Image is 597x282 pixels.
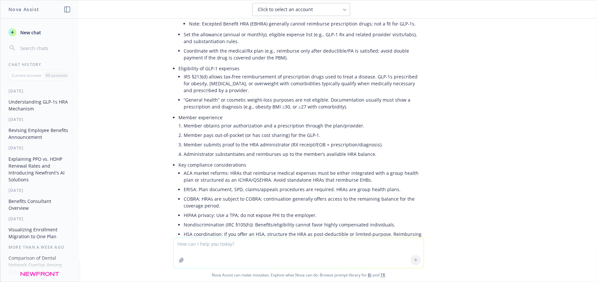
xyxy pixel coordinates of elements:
li: Administrator substantiates and reimburses up to the member’s available HRA balance. [184,149,424,159]
span: Nova Assist can make mistakes. Explore what Nova can do: Browse prompt library for and [3,268,594,282]
p: Current account [12,73,41,78]
a: TR [380,272,385,278]
li: Nondiscrimination (IRC §105(h)): Benefits/eligibility cannot favor highly compensated individuals. [184,220,424,229]
div: [DATE] [1,216,79,222]
span: Click to select an account [258,6,313,13]
li: IRS §213(d) allows tax‑free reimbursement of prescription drugs used to treat a disease. GLP‑1s p... [184,72,424,95]
li: ERISA: Plan document, SPD, claims/appeals procedures are required. HRAs are group health plans. [184,185,424,194]
button: Click to select an account [252,3,350,16]
li: Member submits proof to the HRA administrator (RX receipt/EOB + prescription/diagnosis). [184,140,424,149]
li: “General health” or cosmetic weight‑loss purposes are not eligible. Documentation usually must sh... [184,95,424,111]
button: Benefits Consultant Overview [6,196,73,213]
div: [DATE] [1,117,79,122]
p: Member experience [178,114,424,121]
div: Chat History [1,62,79,67]
li: HSA coordination: If you offer an HSA, structure the HRA as post‑deductible or limited‑purpose. R... [184,229,424,246]
button: Revising Employee Benefits Announcement [6,125,73,142]
button: Comparison of Dental Network Overlap Among Major Insurers [6,253,73,277]
li: HIPAA privacy: Use a TPA; do not expose PHI to the employer. [184,210,424,220]
button: Explaining PPO vs. HDHP Renewal Rates and Introducing Newfront's AI Solutions [6,154,73,185]
button: Understanding GLP-1s HRA Mechanism [6,96,73,114]
p: Eligibility of GLP‑1 expenses [178,65,424,72]
li: Set the allowance (annual or monthly), eligible expense list (e.g., GLP‑1 Rx and related provider... [184,30,424,46]
li: Member pays out‑of‑pocket (or has cost sharing) for the GLP‑1. [184,130,424,140]
p: All accounts [46,73,68,78]
li: Note: Excepted Benefit HRA (EBHRA) generally cannot reimburse prescription drugs; not a fit for G... [189,19,424,28]
li: Coordinate with the medical/Rx plan (e.g., reimburse only after deductible/PA is satisfied; avoid... [184,46,424,62]
li: COBRA: HRAs are subject to COBRA; continuation generally offers access to the remaining balance f... [184,194,424,210]
li: Member obtains prior authorization and a prescription through the plan/provider. [184,121,424,130]
button: New chat [6,26,73,38]
p: Key compliance considerations [178,161,424,168]
h1: Nova Assist [8,6,39,13]
li: ACA market reforms: HRAs that reimburse medical expenses must be either integrated with a group h... [184,168,424,185]
div: More than a week ago [1,244,79,250]
div: [DATE] [1,145,79,151]
div: [DATE] [1,188,79,193]
button: Visualizing Enrollment Migration to One Plan [6,224,73,242]
div: [DATE] [1,88,79,94]
a: BI [368,272,372,278]
span: New chat [19,29,41,36]
input: Search chats [19,43,71,53]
